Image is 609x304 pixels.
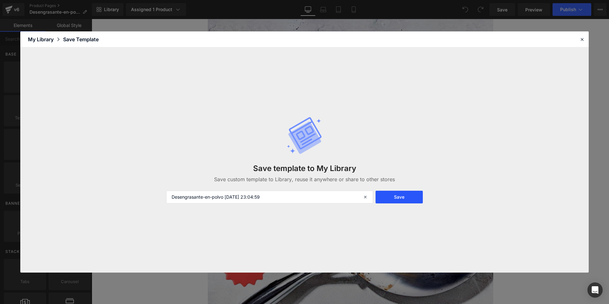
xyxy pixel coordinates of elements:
[63,36,99,43] div: Save Template
[28,36,63,43] div: My Library
[202,164,407,173] h3: Save template to My Library
[202,175,407,183] p: Save custom template to Library, reuse it anywhere or share to other stores
[587,282,603,298] div: Open Intercom Messenger
[166,191,373,203] input: Enter your custom Template name
[376,191,423,203] button: Save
